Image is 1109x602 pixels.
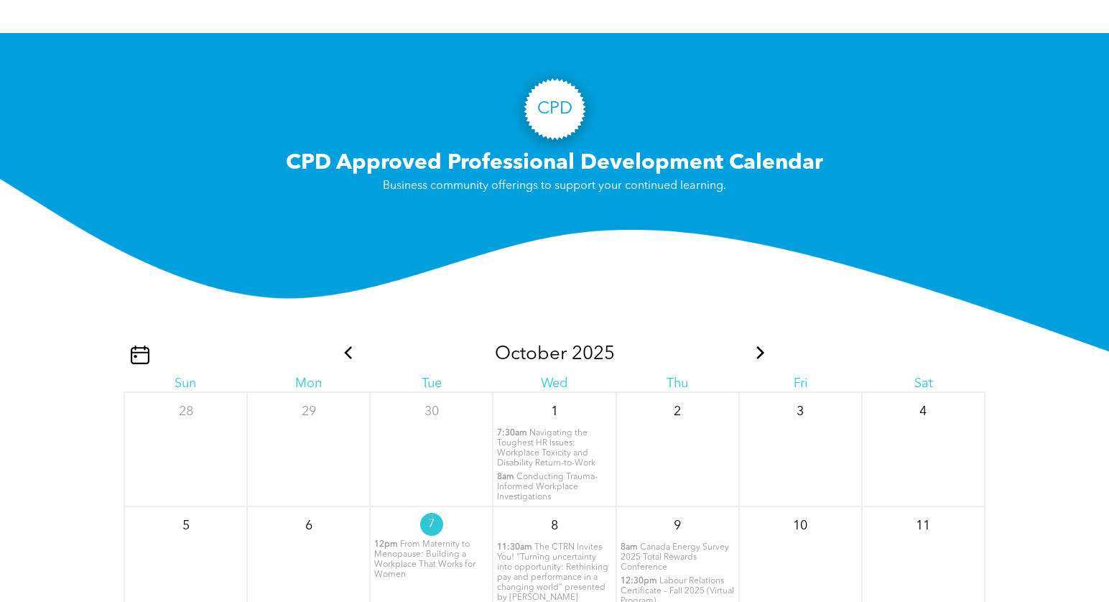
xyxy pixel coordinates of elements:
[497,473,598,501] span: Conducting Trauma-Informed Workplace Investigations
[497,429,595,468] span: Navigating the Toughest HR Issues: Workplace Toxicity and Disability Return-to-Work
[246,376,369,392] div: Mon
[374,540,475,579] span: From Maternity to Menopause: Building a Workplace That Works for Women
[910,399,936,425] p: 4
[420,513,443,536] p: 7
[572,345,615,363] span: 2025
[621,576,657,586] span: 12:30pm
[497,472,514,482] span: 8am
[497,542,532,552] span: 11:30am
[739,376,862,392] div: Fri
[173,513,199,539] p: 5
[787,513,813,539] p: 10
[542,399,567,425] p: 1
[616,376,739,392] div: Thu
[286,152,823,174] span: CPD Approved Professional Development Calendar
[910,513,936,539] p: 11
[495,345,567,363] span: October
[542,513,567,539] p: 8
[124,376,246,392] div: Sun
[374,540,398,550] span: 12pm
[863,376,985,392] div: Sat
[621,543,729,572] span: Canada Energy Survey 2025 Total Rewards Conference
[370,376,493,392] div: Tue
[664,513,690,539] p: 9
[497,428,527,438] span: 7:30am
[664,399,690,425] p: 2
[419,399,445,425] p: 30
[493,376,616,392] div: Wed
[537,99,572,120] h3: CPD
[621,542,638,552] span: 8am
[296,399,322,425] p: 29
[296,513,322,539] p: 6
[787,399,813,425] p: 3
[173,399,199,425] p: 28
